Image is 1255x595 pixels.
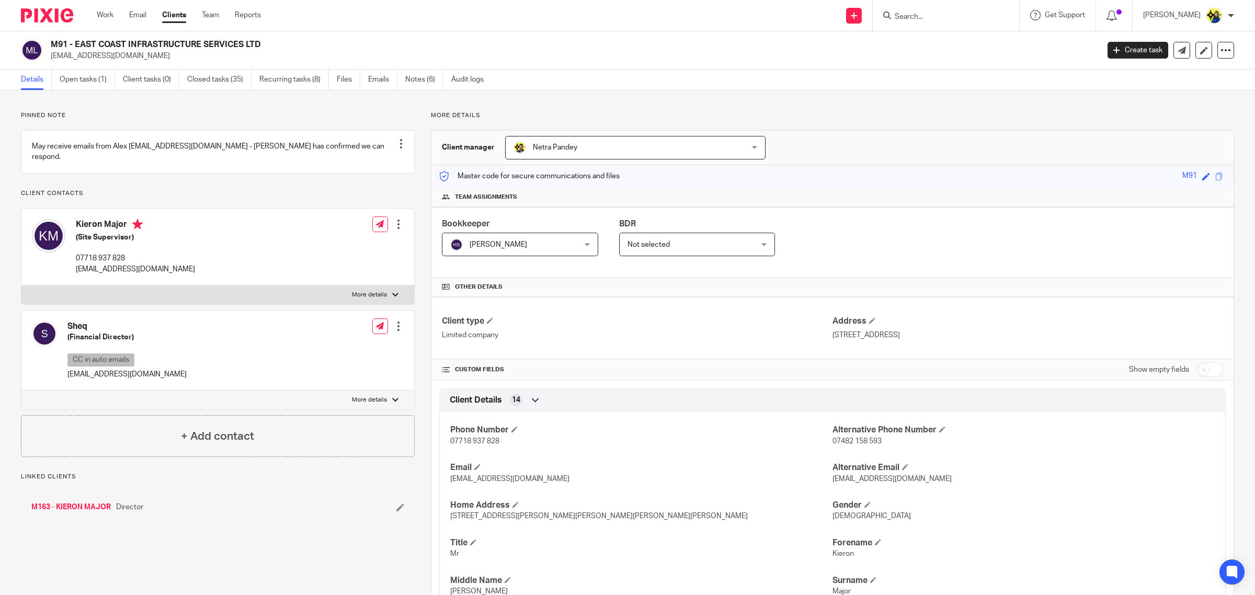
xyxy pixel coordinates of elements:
span: Director [116,502,143,512]
p: [EMAIL_ADDRESS][DOMAIN_NAME] [51,51,1092,61]
h4: Gender [832,500,1215,511]
a: Team [202,10,219,20]
h4: + Add contact [181,428,254,444]
p: [PERSON_NAME] [1143,10,1201,20]
h4: Home Address [450,500,832,511]
img: svg%3E [21,39,43,61]
a: Audit logs [451,70,492,90]
span: [STREET_ADDRESS][PERSON_NAME][PERSON_NAME][PERSON_NAME][PERSON_NAME] [450,512,748,520]
p: Pinned note [21,111,415,120]
h4: Address [832,316,1223,327]
h4: Alternative Email [832,462,1215,473]
span: [PERSON_NAME] [470,241,527,248]
p: [EMAIL_ADDRESS][DOMAIN_NAME] [76,264,195,274]
h3: Client manager [442,142,495,153]
p: 07718 937 828 [76,253,195,264]
span: [DEMOGRAPHIC_DATA] [832,512,911,520]
a: Files [337,70,360,90]
input: Search [894,13,988,22]
a: Notes (6) [405,70,443,90]
h4: Phone Number [450,425,832,436]
p: Limited company [442,330,832,340]
span: 07482 158 593 [832,438,882,445]
a: M163 - KIERON MAJOR [31,502,111,512]
label: Show empty fields [1129,364,1189,375]
p: [STREET_ADDRESS] [832,330,1223,340]
h4: Alternative Phone Number [832,425,1215,436]
span: Bookkeeper [442,220,490,228]
img: Netra-New-Starbridge-Yellow.jpg [514,141,526,154]
a: Open tasks (1) [60,70,115,90]
img: svg%3E [450,238,463,251]
h4: Email [450,462,832,473]
img: svg%3E [32,321,57,346]
h4: Middle Name [450,575,832,586]
a: Work [97,10,113,20]
a: Client tasks (0) [123,70,179,90]
h4: Title [450,537,832,548]
span: Get Support [1045,12,1085,19]
span: [EMAIL_ADDRESS][DOMAIN_NAME] [450,475,569,483]
span: Mr [450,550,459,557]
p: Client contacts [21,189,415,198]
p: More details [431,111,1234,120]
span: 07718 937 828 [450,438,499,445]
i: Primary [132,219,143,230]
h2: M91 - EAST COAST INFRASTRUCTURE SERVICES LTD [51,39,884,50]
h4: CUSTOM FIELDS [442,365,832,374]
a: Emails [368,70,397,90]
span: Major [832,588,851,595]
a: Details [21,70,52,90]
img: Pixie [21,8,73,22]
span: Client Details [450,395,502,406]
span: Other details [455,283,503,291]
h4: Client type [442,316,832,327]
p: More details [352,291,387,299]
img: svg%3E [32,219,65,253]
a: Email [129,10,146,20]
h4: Forename [832,537,1215,548]
p: CC in auto emails [67,353,134,367]
p: More details [352,396,387,404]
span: Kieron [832,550,854,557]
a: Closed tasks (35) [187,70,252,90]
h5: (Site Supervisor) [76,232,195,243]
p: Master code for secure communications and files [439,171,620,181]
span: Not selected [627,241,670,248]
h4: Sheq [67,321,187,332]
span: [EMAIL_ADDRESS][DOMAIN_NAME] [832,475,952,483]
span: Team assignments [455,193,517,201]
a: Clients [162,10,186,20]
h4: Kieron Major [76,219,195,232]
div: M91 [1182,170,1197,182]
a: Recurring tasks (8) [259,70,329,90]
h5: (Financial Director) [67,332,187,342]
span: 14 [512,395,520,405]
span: Netra Pandey [533,144,577,151]
span: [PERSON_NAME] [450,588,508,595]
a: Create task [1108,42,1168,59]
a: Reports [235,10,261,20]
img: Bobo-Starbridge%201.jpg [1206,7,1223,24]
p: Linked clients [21,473,415,481]
h4: Surname [832,575,1215,586]
span: BDR [619,220,636,228]
p: [EMAIL_ADDRESS][DOMAIN_NAME] [67,369,187,380]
